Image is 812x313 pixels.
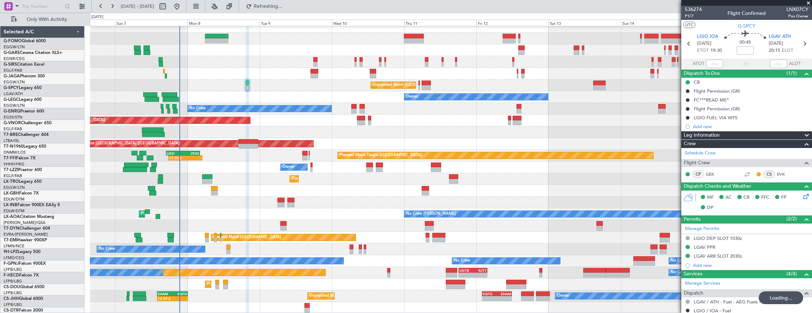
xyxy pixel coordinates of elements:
[4,238,47,242] a: T7-EMIHawker 900XP
[4,267,22,272] a: LFPB/LBG
[685,150,716,157] a: Schedule Crew
[671,267,687,278] div: No Crew
[693,123,808,130] div: Add new
[406,92,418,102] div: Owner
[340,150,422,161] div: Planned Maint Tianjin ([GEOGRAPHIC_DATA])
[4,133,18,137] span: T7-BRE
[786,13,808,19] span: Pos Owner
[4,297,19,301] span: CS-JHH
[782,47,793,54] span: ELDT
[548,20,621,26] div: Sat 13
[4,243,25,249] a: LFMN/NCE
[4,98,42,102] a: G-LEGCLegacy 600
[683,22,695,28] button: UTC
[260,20,332,26] div: Tue 9
[706,60,723,68] input: --:--
[685,13,702,19] span: P1/7
[4,161,25,167] a: VHHH/HKG
[694,235,742,241] div: LGIO DEP SLOT 1030z
[694,253,742,259] div: LGAV ARR SLOT 2030z
[4,115,22,120] a: EGSS/STN
[483,292,497,296] div: KSFO
[4,279,22,284] a: LFPB/LBG
[684,270,702,278] span: Services
[115,20,187,26] div: Sun 7
[692,170,704,178] div: CP
[4,39,46,43] a: G-FOMOGlobal 6000
[710,47,722,54] span: 19:30
[99,244,115,254] div: No Crew
[332,20,404,26] div: Wed 10
[693,60,704,67] span: ATOT
[684,289,703,297] span: Dispatch
[694,79,700,85] div: CB
[167,151,183,155] div: LIEO
[786,70,797,77] span: (1/1)
[685,280,720,287] a: Manage Services
[483,296,497,301] div: -
[454,256,470,266] div: No Crew
[4,98,19,102] span: G-LEGC
[404,20,476,26] div: Thu 11
[4,109,44,114] a: G-ENRGPraetor 600
[64,138,180,149] div: Unplanned Maint [GEOGRAPHIC_DATA] ([GEOGRAPHIC_DATA])
[4,197,25,202] a: EDLW/DTM
[786,270,797,278] span: (4/4)
[4,91,23,97] a: LGAV/ATH
[4,144,23,149] span: T7-N1960
[786,6,808,13] span: LNX07CY
[759,291,803,304] div: Loading...
[8,14,77,25] button: Only With Activity
[121,3,154,10] span: [DATE] - [DATE]
[4,262,46,266] a: F-GPNJFalcon 900EX
[685,6,702,13] span: 536274
[4,39,22,43] span: G-FOMO
[91,14,103,20] div: [DATE]
[769,33,791,40] span: LGAV ATH
[4,121,52,125] a: G-VNORChallenger 650
[4,250,40,254] a: 9H-LPZLegacy 500
[459,268,473,273] div: UGTB
[4,220,45,225] a: [PERSON_NAME]/QSA
[694,88,740,94] div: Flight Permission (GR)
[781,194,786,201] span: FP
[763,170,775,178] div: CS
[4,168,42,172] a: T7-LZZIPraetor 600
[173,292,188,296] div: KSFO
[4,238,17,242] span: T7-EMI
[4,156,16,160] span: T7-FFI
[743,194,749,201] span: CR
[4,79,25,85] a: EGGW/LTN
[4,103,25,108] a: EGGW/LTN
[4,273,39,278] a: F-HECDFalcon 7X
[761,194,769,201] span: FFC
[4,144,46,149] a: T7-N1960Legacy 650
[4,138,20,143] a: LTBA/ISL
[4,191,39,196] a: LX-GBHFalcon 7X
[725,194,732,201] span: AC
[282,162,294,172] div: Owner
[4,215,20,219] span: LX-AOA
[497,292,511,296] div: EHAM
[4,173,22,179] a: EGLF/FAB
[697,33,718,40] span: LGIO IOA
[4,44,25,50] a: EGGW/LTN
[4,285,44,289] a: CS-DOUGlobal 6500
[4,62,44,67] a: G-SIRSCitation Excel
[4,226,50,231] a: T7-DYNChallenger 604
[22,1,63,12] input: Trip Number
[188,20,260,26] div: Mon 8
[621,20,693,26] div: Sun 14
[253,4,283,9] span: Refreshing...
[4,168,18,172] span: T7-LZZI
[4,290,22,296] a: LFPB/LBG
[685,225,719,232] a: Manage Permits
[169,156,185,160] div: 17:50 Z
[4,180,19,184] span: LX-TRO
[4,232,48,237] a: EVRA/[PERSON_NAME]
[671,256,687,266] div: No Crew
[697,47,709,54] span: ETOT
[694,244,715,250] div: LGAV PPR
[4,180,42,184] a: LX-TROLegacy 650
[172,296,187,301] div: -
